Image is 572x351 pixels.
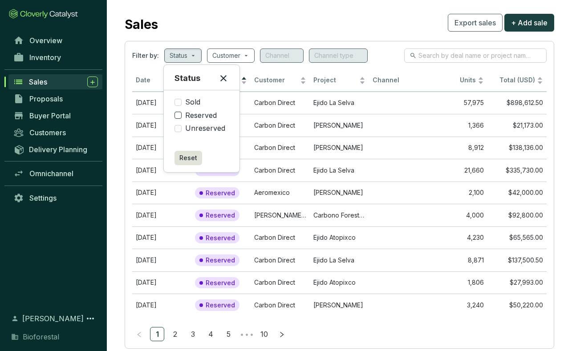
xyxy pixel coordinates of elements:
td: Carbon Direct [251,249,310,271]
td: Apr 01 2025 [132,159,191,182]
th: Channel [369,70,428,92]
li: Next 5 Pages [239,327,253,341]
td: Ejido Zacualtipán [310,294,369,316]
td: Ejido Zacualtipán [310,137,369,159]
span: Omnichannel [29,169,73,178]
td: Carbon Direct [251,271,310,294]
a: 5 [222,327,235,341]
li: 4 [203,327,218,341]
span: Settings [29,194,57,202]
td: 8,912 [428,137,487,159]
a: Overview [9,33,102,48]
td: Apr 01 2025 [132,92,191,114]
td: $50,220.00 [487,294,547,316]
td: 57,975 [428,92,487,114]
span: Unreserved [182,124,229,133]
td: Carbon Direct [251,159,310,182]
a: Buyer Portal [9,108,102,123]
th: Project [310,70,369,92]
td: Apr 01 2025 [132,114,191,137]
th: Customer [251,70,310,92]
span: Customers [29,128,66,137]
span: Customer [254,76,298,85]
td: $138,136.00 [487,137,547,159]
td: Ejido Gavilanes [310,182,369,204]
p: Reserved [206,301,235,309]
td: Ejido La Selva [310,249,369,271]
td: Apr 01 2025 [132,294,191,316]
span: Filter by: [132,51,159,60]
span: Reset [179,153,197,162]
td: $27,993.00 [487,271,547,294]
td: $42,000.00 [487,182,547,204]
a: Proposals [9,91,102,106]
li: 1 [150,327,164,341]
a: Customers [9,125,102,140]
p: Reserved [206,189,235,197]
td: Jun 09 2025 [132,204,191,226]
td: Carbon Direct [251,92,310,114]
p: Status [174,72,200,85]
li: Next Page [275,327,289,341]
a: 1 [150,327,164,341]
span: Proposals [29,94,63,103]
td: Ejido Atopixco [310,226,369,249]
th: Date [132,70,191,92]
td: 4,000 [428,204,487,226]
td: Ejido La Selva [310,159,369,182]
td: 4,230 [428,226,487,249]
td: $137,500.50 [487,249,547,271]
td: Carbono Forestal La Norteñita [310,204,369,226]
span: Buyer Portal [29,111,71,120]
span: [PERSON_NAME] [22,313,84,324]
td: Carbon Direct [251,114,310,137]
li: 5 [221,327,235,341]
span: Reserved [182,111,220,121]
span: + Add sale [511,17,548,28]
button: right [275,327,289,341]
td: Apr 01 2025 [132,226,191,249]
td: Apr 01 2025 [132,249,191,271]
td: $65,565.00 [487,226,547,249]
td: Apr 01 2025 [132,271,191,294]
input: Search by deal name or project name... [418,51,533,61]
p: Reserved [206,211,235,219]
a: 3 [186,327,199,341]
td: Carbon Direct [251,137,310,159]
td: 1,366 [428,114,487,137]
td: $335,730.00 [487,159,547,182]
span: Overview [29,36,62,45]
th: Units [428,70,487,92]
span: Units [432,76,476,85]
button: Export sales [448,14,503,32]
td: Ejido La Selva [310,92,369,114]
a: 4 [204,327,217,341]
td: Apr 01 2025 [132,137,191,159]
p: Reserved [206,279,235,287]
li: 2 [168,327,182,341]
span: Sold [182,97,204,107]
td: Aeromexico [251,182,310,204]
a: 10 [257,327,271,341]
td: Apr 25 2025 [132,182,191,204]
td: $92,800.00 [487,204,547,226]
span: Project [313,76,357,85]
a: Omnichannel [9,166,102,181]
td: 3,240 [428,294,487,316]
span: left [136,331,142,338]
td: 8,871 [428,249,487,271]
td: Carbon Direct [251,294,310,316]
li: 3 [186,327,200,341]
span: Inventory [29,53,61,62]
td: Carbon Direct [251,226,310,249]
button: Reset [174,151,202,165]
a: 2 [168,327,182,341]
span: Date [136,76,180,85]
span: Total (USD) [499,76,535,84]
span: Export sales [454,17,496,28]
td: 1,806 [428,271,487,294]
td: Paola GarcíA Nieto [251,204,310,226]
li: 10 [257,327,271,341]
button: left [132,327,146,341]
a: Delivery Planning [9,142,102,157]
